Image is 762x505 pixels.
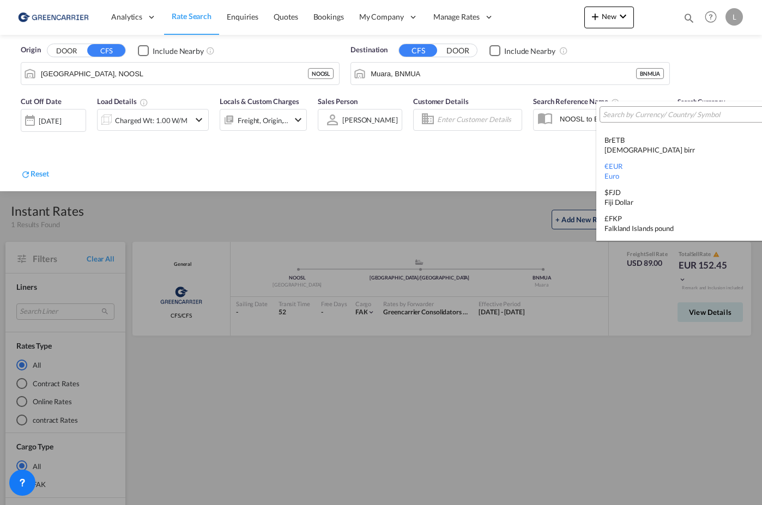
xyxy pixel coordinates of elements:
span: £ [604,214,609,223]
span: Br [604,136,612,144]
span: € [604,162,609,171]
span: kr [604,240,611,249]
span: $ [604,188,609,197]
